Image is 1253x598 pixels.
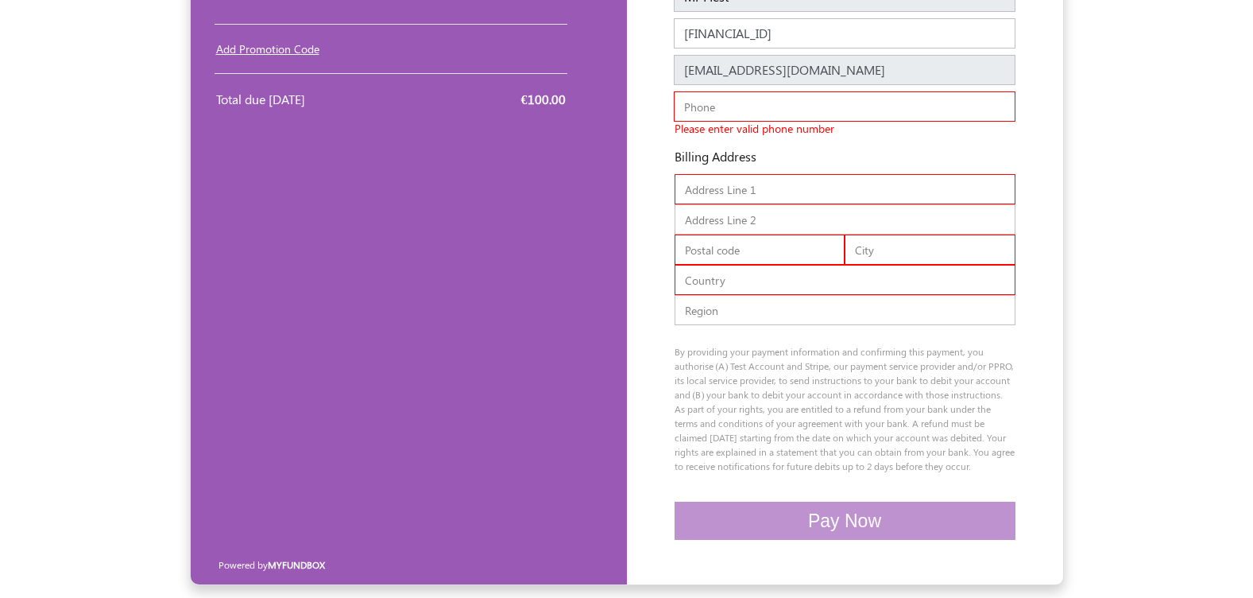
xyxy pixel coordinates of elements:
div: By providing your payment information and confirming this payment, you authorise (A) Test Account... [663,344,1027,486]
input: City [845,235,1015,265]
input: Address Line 2 [675,204,1015,235]
div: Powered by [203,545,417,584]
input: IBAN * [674,18,1015,49]
input: Country [675,265,1015,295]
input: E-mail [674,55,1015,85]
a: Add Promotion Code [216,41,319,56]
input: Postal code [675,235,845,265]
button: Pay Now [675,502,1015,541]
input: Address Line 1 [675,174,1015,204]
span: Pay Now [808,511,881,531]
span: €100.00 [521,91,566,107]
span: Please enter valid phone number [675,120,834,137]
a: MYFUNDBOX [268,558,325,571]
h6: Billing Address [651,149,756,164]
input: Phone [674,91,1015,122]
div: Total due [DATE] [216,90,380,109]
input: Region [675,295,1015,325]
